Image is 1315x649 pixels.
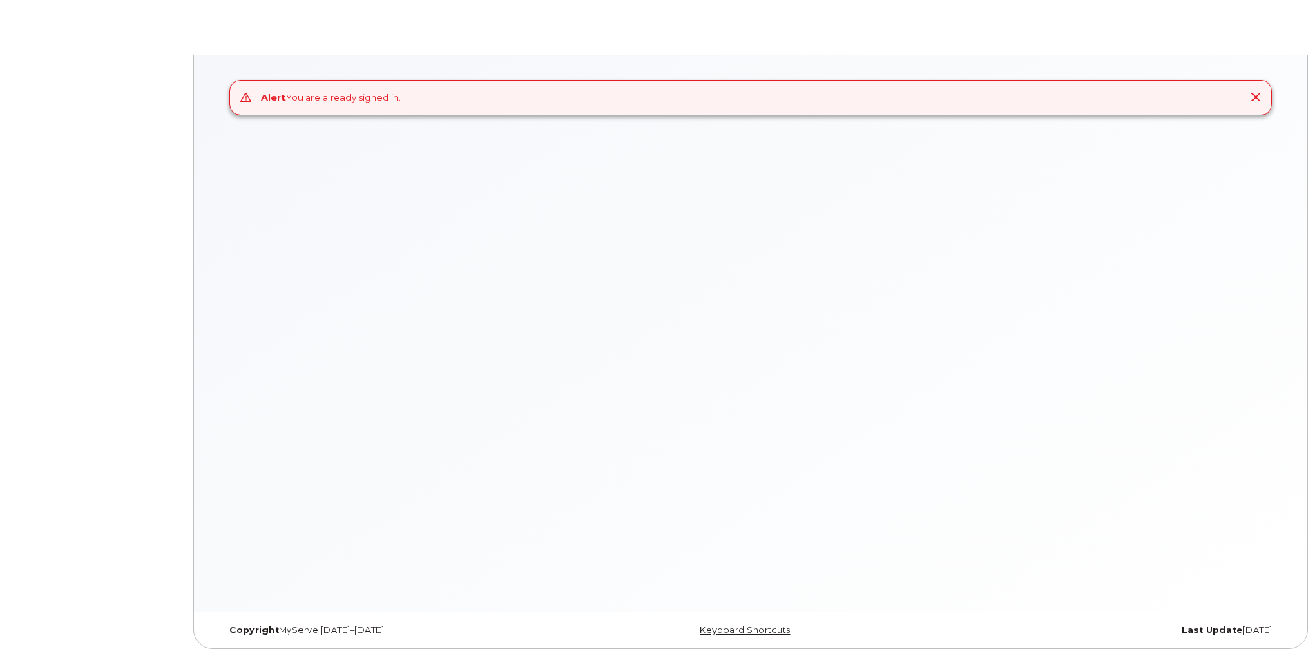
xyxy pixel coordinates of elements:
strong: Last Update [1182,625,1242,635]
div: [DATE] [928,625,1283,636]
a: Keyboard Shortcuts [700,625,790,635]
div: You are already signed in. [261,91,401,104]
strong: Copyright [229,625,279,635]
div: MyServe [DATE]–[DATE] [219,625,573,636]
strong: Alert [261,92,286,103]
